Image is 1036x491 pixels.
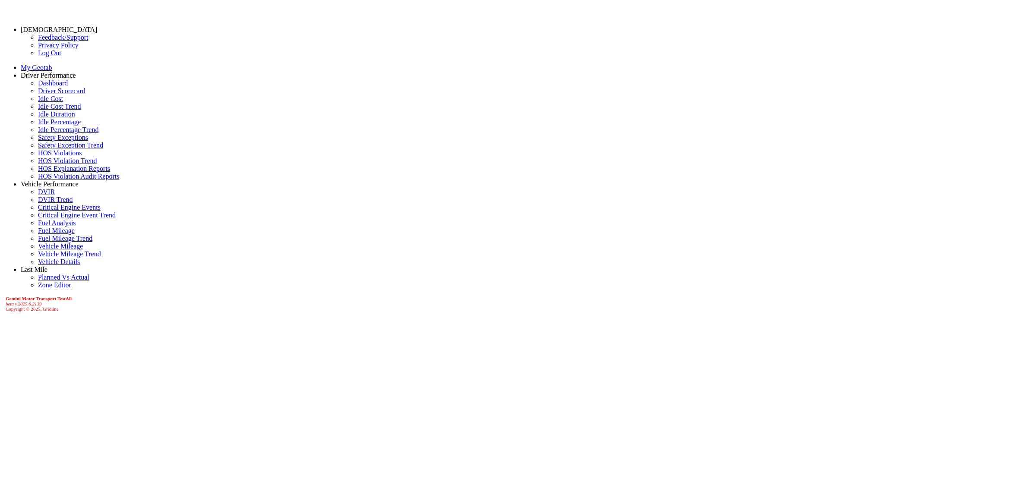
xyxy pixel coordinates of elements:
a: Privacy Policy [38,41,79,49]
a: Last Mile [21,266,47,273]
a: DVIR Trend [38,196,73,203]
a: [DEMOGRAPHIC_DATA] [21,26,97,33]
a: Vehicle Performance [21,180,79,188]
a: Idle Percentage [38,118,81,126]
a: Idle Duration [38,110,75,118]
a: Critical Engine Events [38,204,101,211]
a: Feedback/Support [38,34,88,41]
a: Idle Percentage Trend [38,126,98,133]
a: Dashboard [38,79,68,87]
a: HOS Violations [38,149,82,157]
a: Fuel Analysis [38,219,76,227]
div: Copyright © 2025, Gridline [6,296,1033,312]
a: Idle Cost [38,95,63,102]
a: DVIR [38,188,55,195]
a: My Geotab [21,64,52,71]
i: beta v.2025.6.2139 [6,301,42,306]
a: Driver Performance [21,72,76,79]
a: HOS Violation Audit Reports [38,173,120,180]
b: Gemini Motor Transport TestAll [6,296,72,301]
a: Safety Exceptions [38,134,88,141]
a: Zone Editor [38,281,71,289]
a: Planned Vs Actual [38,274,89,281]
a: Driver Scorecard [38,87,85,94]
a: Idle Cost Trend [38,103,81,110]
a: Vehicle Mileage [38,242,83,250]
a: Safety Exception Trend [38,142,103,149]
a: Fuel Mileage Trend [38,235,92,242]
a: Vehicle Details [38,258,80,265]
a: HOS Violation Trend [38,157,97,164]
a: Vehicle Mileage Trend [38,250,101,258]
a: HOS Explanation Reports [38,165,110,172]
a: Fuel Mileage [38,227,75,234]
a: Critical Engine Event Trend [38,211,116,219]
a: Log Out [38,49,61,57]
